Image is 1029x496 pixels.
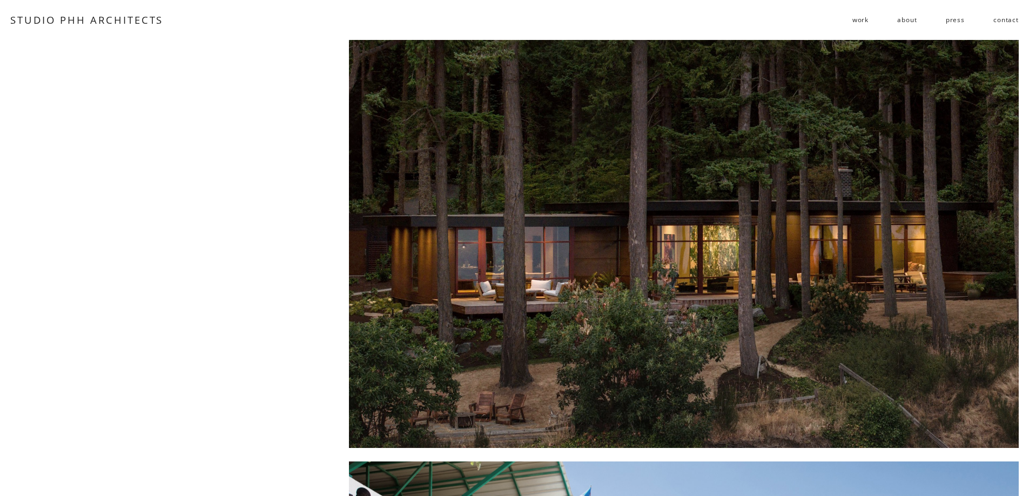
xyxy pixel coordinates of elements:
[852,12,869,28] span: work
[946,11,965,29] a: press
[897,11,917,29] a: about
[993,11,1019,29] a: contact
[852,11,869,29] a: folder dropdown
[10,13,163,26] a: STUDIO PHH ARCHITECTS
